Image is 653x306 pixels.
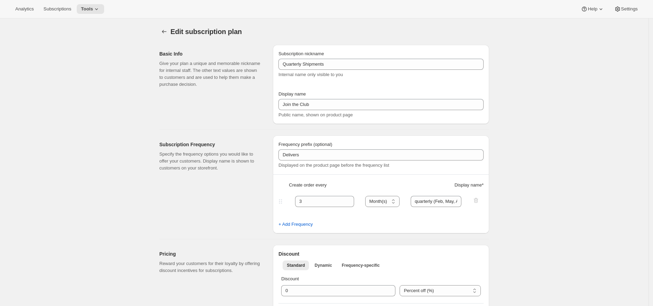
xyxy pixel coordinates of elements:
p: Discount [281,275,481,282]
span: Edit subscription plan [170,28,242,35]
span: Standard [287,263,305,268]
span: Frequency-specific [342,263,379,268]
button: Settings [610,4,642,14]
input: Subscribe & Save [278,99,484,110]
p: Give your plan a unique and memorable nickname for internal staff. The other text values are show... [159,60,262,88]
span: Display name * [454,182,484,189]
h2: Pricing [159,250,262,257]
input: 1 month [411,196,462,207]
span: Tools [81,6,93,12]
span: Displayed on the product page before the frequency list [278,163,389,168]
span: + Add Frequency [278,221,313,228]
span: Subscription nickname [278,51,324,56]
h2: Subscription Frequency [159,141,262,148]
h2: Discount [278,250,484,257]
button: Analytics [11,4,38,14]
button: Subscription plans [159,27,169,36]
h2: Basic Info [159,50,262,57]
span: Create order every [289,182,326,189]
span: Subscriptions [43,6,71,12]
input: Deliver every [278,149,484,160]
span: Display name [278,91,306,97]
span: Help [588,6,597,12]
button: Subscriptions [39,4,75,14]
span: Internal name only visible to you [278,72,343,77]
p: Specify the frequency options you would like to offer your customers. Display name is shown to cu... [159,151,262,172]
input: Subscribe & Save [278,59,484,70]
span: Public name, shown on product page [278,112,353,117]
span: Dynamic [315,263,332,268]
button: Help [577,4,608,14]
span: Settings [621,6,638,12]
span: Analytics [15,6,34,12]
input: 10 [281,285,385,296]
span: Frequency prefix (optional) [278,142,332,147]
p: Reward your customers for their loyalty by offering discount incentives for subscriptions. [159,260,262,274]
button: + Add Frequency [274,219,317,230]
button: Tools [77,4,104,14]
